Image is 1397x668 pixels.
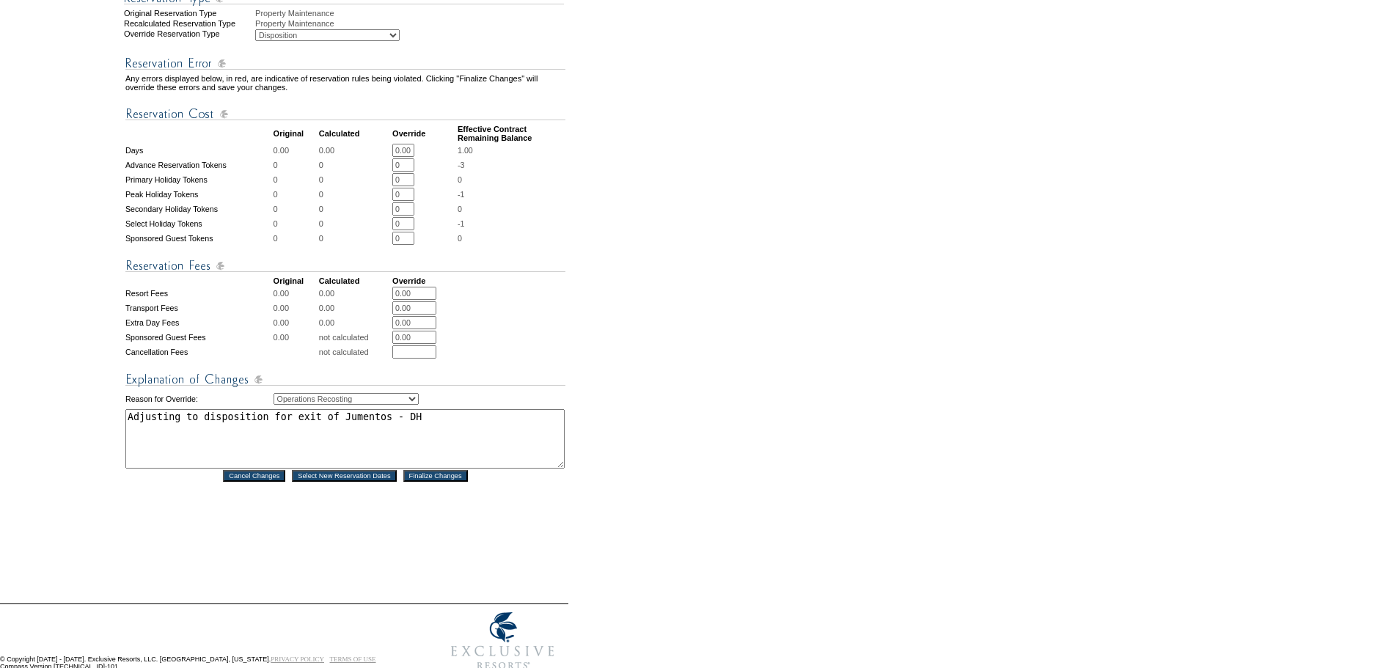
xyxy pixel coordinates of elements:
div: Override Reservation Type [124,29,254,41]
td: 0 [274,232,318,245]
a: PRIVACY POLICY [271,656,324,663]
span: -3 [458,161,464,169]
td: Transport Fees [125,301,272,315]
td: Days [125,144,272,157]
img: Explanation of Changes [125,370,565,389]
span: 1.00 [458,146,473,155]
td: 0.00 [274,301,318,315]
td: Calculated [319,125,391,142]
td: 0 [319,232,391,245]
td: Advance Reservation Tokens [125,158,272,172]
td: 0 [274,158,318,172]
div: Original Reservation Type [124,9,254,18]
td: Original [274,125,318,142]
td: 0 [274,173,318,186]
td: 0 [274,188,318,201]
td: 0 [319,188,391,201]
span: -1 [458,219,464,228]
td: 0 [274,217,318,230]
td: 0 [319,217,391,230]
td: 0.00 [274,316,318,329]
td: Sponsored Guest Tokens [125,232,272,245]
img: Reservation Errors [125,54,565,73]
td: Override [392,276,456,285]
td: 0.00 [274,144,318,157]
span: 0 [458,205,462,213]
td: Calculated [319,276,391,285]
td: Peak Holiday Tokens [125,188,272,201]
td: 0.00 [274,287,318,300]
td: Secondary Holiday Tokens [125,202,272,216]
div: Property Maintenance [255,19,567,28]
span: -1 [458,190,464,199]
span: 0 [458,234,462,243]
td: Original [274,276,318,285]
a: TERMS OF USE [330,656,376,663]
td: 0.00 [319,316,391,329]
td: Override [392,125,456,142]
td: 0.00 [319,287,391,300]
td: 0 [319,158,391,172]
td: 0 [319,173,391,186]
span: 0 [458,175,462,184]
td: Primary Holiday Tokens [125,173,272,186]
td: 0.00 [274,331,318,344]
input: Finalize Changes [403,470,468,482]
td: 0 [319,202,391,216]
img: Reservation Fees [125,257,565,275]
td: Reason for Override: [125,390,272,408]
td: Resort Fees [125,287,272,300]
img: Reservation Cost [125,105,565,123]
td: not calculated [319,345,391,359]
input: Cancel Changes [223,470,285,482]
td: 0.00 [319,144,391,157]
td: Sponsored Guest Fees [125,331,272,344]
td: Cancellation Fees [125,345,272,359]
td: Effective Contract Remaining Balance [458,125,565,142]
td: Select Holiday Tokens [125,217,272,230]
td: Any errors displayed below, in red, are indicative of reservation rules being violated. Clicking ... [125,74,565,92]
div: Recalculated Reservation Type [124,19,254,28]
td: not calculated [319,331,391,344]
div: Property Maintenance [255,9,567,18]
td: 0.00 [319,301,391,315]
td: Extra Day Fees [125,316,272,329]
input: Select New Reservation Dates [292,470,397,482]
td: 0 [274,202,318,216]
